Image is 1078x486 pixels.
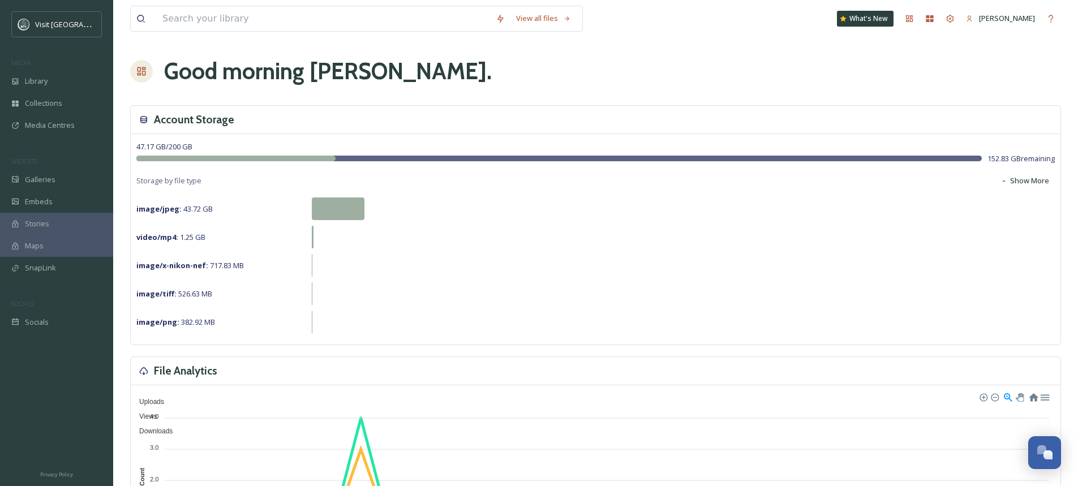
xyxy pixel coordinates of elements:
[11,299,34,308] span: SOCIALS
[136,232,205,242] span: 1.25 GB
[25,263,56,273] span: SnapLink
[25,174,55,185] span: Galleries
[136,289,177,299] strong: image/tiff :
[136,175,201,186] span: Storage by file type
[25,218,49,229] span: Stories
[136,289,212,299] span: 526.63 MB
[960,7,1041,29] a: [PERSON_NAME]
[987,153,1055,164] span: 152.83 GB remaining
[979,393,987,401] div: Zoom In
[40,467,73,480] a: Privacy Policy
[150,475,158,482] tspan: 2.0
[979,13,1035,23] span: [PERSON_NAME]
[136,232,178,242] strong: video/mp4 :
[11,58,31,67] span: MEDIA
[1016,393,1023,400] div: Panning
[18,19,29,30] img: watertown-convention-and-visitors-bureau.jpg
[157,6,490,31] input: Search your library
[25,98,62,109] span: Collections
[990,393,998,401] div: Zoom Out
[131,427,173,435] span: Downloads
[150,413,158,420] tspan: 4.0
[25,240,44,251] span: Maps
[995,170,1055,192] button: Show More
[154,363,217,379] h3: File Analytics
[837,11,894,27] a: What's New
[510,7,577,29] a: View all files
[136,260,208,270] strong: image/x-nikon-nef :
[1028,436,1061,469] button: Open Chat
[136,317,179,327] strong: image/png :
[35,19,123,29] span: Visit [GEOGRAPHIC_DATA]
[25,196,53,207] span: Embeds
[139,468,145,486] text: Count
[1040,392,1049,401] div: Menu
[136,317,215,327] span: 382.92 MB
[136,260,244,270] span: 717.83 MB
[154,111,234,128] h3: Account Storage
[136,204,213,214] span: 43.72 GB
[25,120,75,131] span: Media Centres
[1003,392,1012,401] div: Selection Zoom
[40,471,73,478] span: Privacy Policy
[25,317,49,328] span: Socials
[131,398,164,406] span: Uploads
[164,54,492,88] h1: Good morning [PERSON_NAME] .
[131,412,157,420] span: Views
[25,76,48,87] span: Library
[1028,392,1038,401] div: Reset Zoom
[136,204,182,214] strong: image/jpeg :
[11,157,37,165] span: WIDGETS
[150,444,158,451] tspan: 3.0
[136,141,192,152] span: 47.17 GB / 200 GB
